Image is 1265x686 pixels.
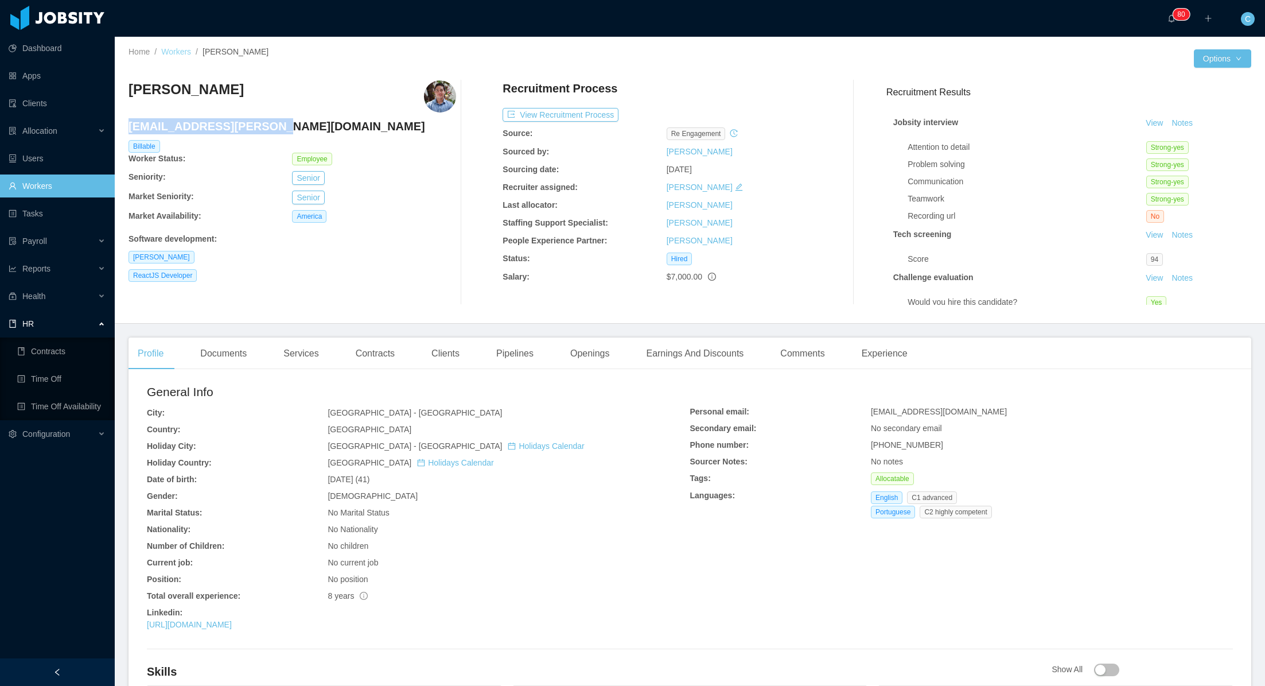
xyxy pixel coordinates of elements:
[690,491,735,500] b: Languages:
[147,525,190,534] b: Nationality:
[735,183,743,191] i: icon: edit
[508,441,584,451] a: icon: calendarHolidays Calendar
[328,425,411,434] span: [GEOGRAPHIC_DATA]
[1146,253,1163,266] span: 94
[22,126,57,135] span: Allocation
[503,254,530,263] b: Status:
[667,165,692,174] span: [DATE]
[147,620,232,629] a: [URL][DOMAIN_NAME]
[129,154,185,163] b: Worker Status:
[9,92,106,115] a: icon: auditClients
[1146,193,1189,206] span: Strong-yes
[292,210,326,223] span: America
[417,458,493,467] a: icon: calendarHolidays Calendar
[129,211,201,220] b: Market Availability:
[1167,272,1197,285] button: Notes
[9,292,17,300] i: icon: medicine-box
[893,118,959,127] strong: Jobsity interview
[1146,141,1189,154] span: Strong-yes
[503,218,608,227] b: Staffing Support Specialist:
[147,475,197,484] b: Date of birth:
[22,237,47,246] span: Payroll
[908,253,1146,265] div: Score
[17,340,106,363] a: icon: bookContracts
[871,506,915,518] span: Portuguese
[292,171,324,185] button: Senior
[328,458,493,467] span: [GEOGRAPHIC_DATA]
[503,183,578,192] b: Recruiter assigned:
[328,408,502,417] span: [GEOGRAPHIC_DATA] - [GEOGRAPHIC_DATA]
[503,108,618,122] button: icon: exportView Recruitment Process
[154,47,157,56] span: /
[292,153,332,165] span: Employee
[503,272,530,281] b: Salary:
[1173,9,1189,20] sup: 80
[487,338,543,370] div: Pipelines
[1146,296,1167,309] span: Yes
[9,175,106,197] a: icon: userWorkers
[147,575,181,584] b: Position:
[908,176,1146,188] div: Communication
[1177,9,1181,20] p: 8
[147,591,240,600] b: Total overall experience:
[328,508,389,517] span: No Marital Status
[274,338,328,370] div: Services
[9,430,17,438] i: icon: setting
[908,158,1146,170] div: Problem solving
[893,273,974,282] strong: Challenge evaluation
[129,251,194,263] span: [PERSON_NAME]
[637,338,753,370] div: Earnings And Discounts
[147,458,212,467] b: Holiday Country:
[129,338,173,370] div: Profile
[129,80,244,99] h3: [PERSON_NAME]
[161,47,191,56] a: Workers
[147,425,180,434] b: Country:
[508,442,516,450] i: icon: calendar
[503,129,532,138] b: Source:
[129,234,217,243] b: Software development :
[908,296,1146,308] div: Would you hire this candidate?
[1181,9,1185,20] p: 0
[730,129,738,137] i: icon: history
[690,440,749,449] b: Phone number:
[328,475,369,484] span: [DATE] (41)
[908,210,1146,222] div: Recording url
[503,165,559,174] b: Sourcing date:
[503,80,617,96] h4: Recruitment Process
[22,429,70,439] span: Configuration
[1142,230,1167,239] a: View
[347,338,404,370] div: Contracts
[424,80,456,113] img: 852fd090-c7a3-11ea-b891-fd98b1e5c151_66e49515c6dc2-400w.png
[1142,273,1167,282] a: View
[328,491,418,501] span: [DEMOGRAPHIC_DATA]
[667,253,692,265] span: Hired
[1194,49,1251,68] button: Optionsicon: down
[22,292,45,301] span: Health
[871,491,902,504] span: English
[920,506,991,518] span: C2 highly competent
[871,424,942,433] span: No secondary email
[871,407,1007,416] span: [EMAIL_ADDRESS][DOMAIN_NAME]
[129,172,166,181] b: Seniority:
[871,440,943,449] span: [PHONE_NUMBER]
[9,37,106,60] a: icon: pie-chartDashboard
[147,608,182,617] b: Linkedin:
[1245,12,1251,26] span: C
[9,202,106,225] a: icon: profileTasks
[667,147,733,156] a: [PERSON_NAME]
[417,459,425,467] i: icon: calendar
[9,237,17,245] i: icon: file-protect
[196,47,198,56] span: /
[503,110,618,119] a: icon: exportView Recruitment Process
[1052,665,1119,674] span: Show All
[129,118,456,134] h4: [EMAIL_ADDRESS][PERSON_NAME][DOMAIN_NAME]
[292,191,324,204] button: Senior
[9,127,17,135] i: icon: solution
[690,457,748,466] b: Sourcer Notes:
[886,85,1251,99] h3: Recruitment Results
[147,541,224,551] b: Number of Children:
[1146,210,1164,223] span: No
[9,320,17,328] i: icon: book
[561,338,619,370] div: Openings
[1146,158,1189,171] span: Strong-yes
